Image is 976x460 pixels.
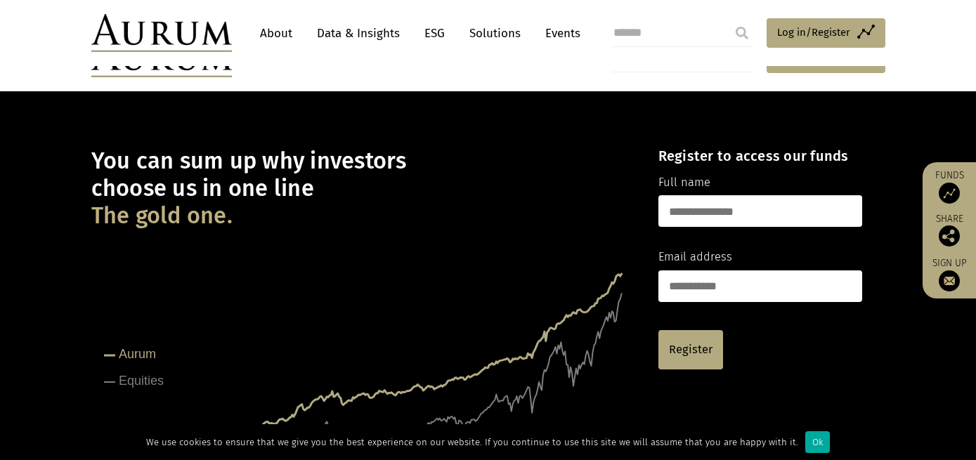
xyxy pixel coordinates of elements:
[728,19,756,47] input: Submit
[930,214,969,247] div: Share
[939,270,960,291] img: Sign up to our newsletter
[253,20,299,46] a: About
[939,225,960,247] img: Share this post
[658,173,710,192] label: Full name
[310,20,407,46] a: Data & Insights
[767,18,885,48] a: Log in/Register
[119,374,164,388] tspan: Equities
[939,183,960,204] img: Access Funds
[930,169,969,204] a: Funds
[805,431,830,453] div: Ok
[930,257,969,291] a: Sign up
[658,248,732,266] label: Email address
[91,14,232,52] img: Aurum
[658,330,723,369] a: Register
[538,20,580,46] a: Events
[417,20,452,46] a: ESG
[462,20,528,46] a: Solutions
[119,347,156,361] tspan: Aurum
[91,147,634,230] h1: You can sum up why investors choose us in one line
[658,147,862,164] h4: Register to access our funds
[777,24,850,41] span: Log in/Register
[91,202,233,230] span: The gold one.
